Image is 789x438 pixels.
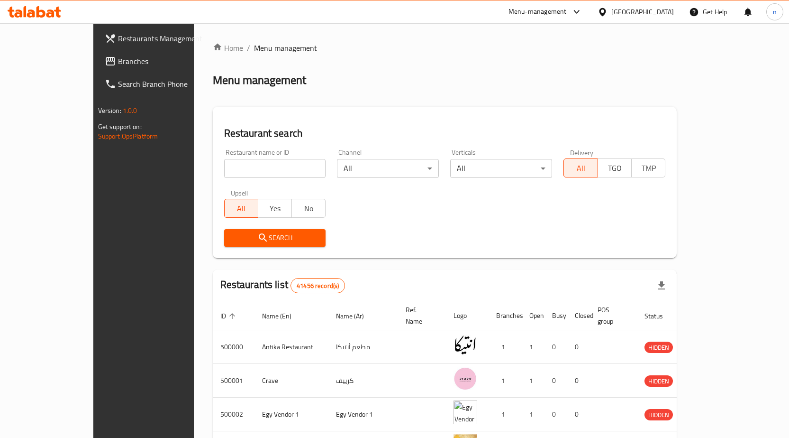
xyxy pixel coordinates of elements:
[213,42,677,54] nav: breadcrumb
[489,398,522,431] td: 1
[98,121,142,133] span: Get support on:
[563,158,598,177] button: All
[224,199,258,218] button: All
[224,126,666,140] h2: Restaurant search
[118,33,218,44] span: Restaurants Management
[118,56,218,67] span: Branches
[598,304,626,327] span: POS group
[213,73,306,88] h2: Menu management
[232,232,318,244] span: Search
[508,6,567,18] div: Menu-management
[123,104,137,117] span: 1.0.0
[567,301,590,330] th: Closed
[611,7,674,17] div: [GEOGRAPHIC_DATA]
[522,364,544,398] td: 1
[291,281,345,290] span: 41456 record(s)
[254,398,328,431] td: Egy Vendor 1
[224,159,326,178] input: Search for restaurant name or ID..
[406,304,435,327] span: Ref. Name
[336,310,376,322] span: Name (Ar)
[489,330,522,364] td: 1
[635,161,662,175] span: TMP
[220,278,345,293] h2: Restaurants list
[328,364,398,398] td: كرييف
[544,398,567,431] td: 0
[291,199,326,218] button: No
[254,330,328,364] td: Antika Restaurant
[567,364,590,398] td: 0
[97,73,225,95] a: Search Branch Phone
[228,202,254,215] span: All
[262,202,288,215] span: Yes
[213,330,254,364] td: 500000
[97,27,225,50] a: Restaurants Management
[644,342,673,353] div: HIDDEN
[258,199,292,218] button: Yes
[118,78,218,90] span: Search Branch Phone
[567,398,590,431] td: 0
[453,367,477,391] img: Crave
[98,104,121,117] span: Version:
[446,301,489,330] th: Logo
[644,375,673,387] div: HIDDEN
[522,398,544,431] td: 1
[213,42,243,54] a: Home
[567,330,590,364] td: 0
[254,364,328,398] td: Crave
[213,364,254,398] td: 500001
[224,229,326,247] button: Search
[598,158,632,177] button: TGO
[773,7,777,17] span: n
[97,50,225,73] a: Branches
[290,278,345,293] div: Total records count
[489,364,522,398] td: 1
[296,202,322,215] span: No
[489,301,522,330] th: Branches
[337,159,439,178] div: All
[544,364,567,398] td: 0
[231,189,248,196] label: Upsell
[544,330,567,364] td: 0
[453,333,477,357] img: Antika Restaurant
[544,301,567,330] th: Busy
[254,42,317,54] span: Menu management
[522,301,544,330] th: Open
[262,310,304,322] span: Name (En)
[328,398,398,431] td: Egy Vendor 1
[328,330,398,364] td: مطعم أنتيكا
[602,161,628,175] span: TGO
[522,330,544,364] td: 1
[98,130,158,142] a: Support.OpsPlatform
[644,410,673,420] span: HIDDEN
[650,274,673,297] div: Export file
[247,42,250,54] li: /
[220,310,238,322] span: ID
[644,376,673,387] span: HIDDEN
[213,398,254,431] td: 500002
[644,310,675,322] span: Status
[450,159,552,178] div: All
[453,401,477,424] img: Egy Vendor 1
[631,158,665,177] button: TMP
[644,342,673,353] span: HIDDEN
[568,161,594,175] span: All
[570,149,594,156] label: Delivery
